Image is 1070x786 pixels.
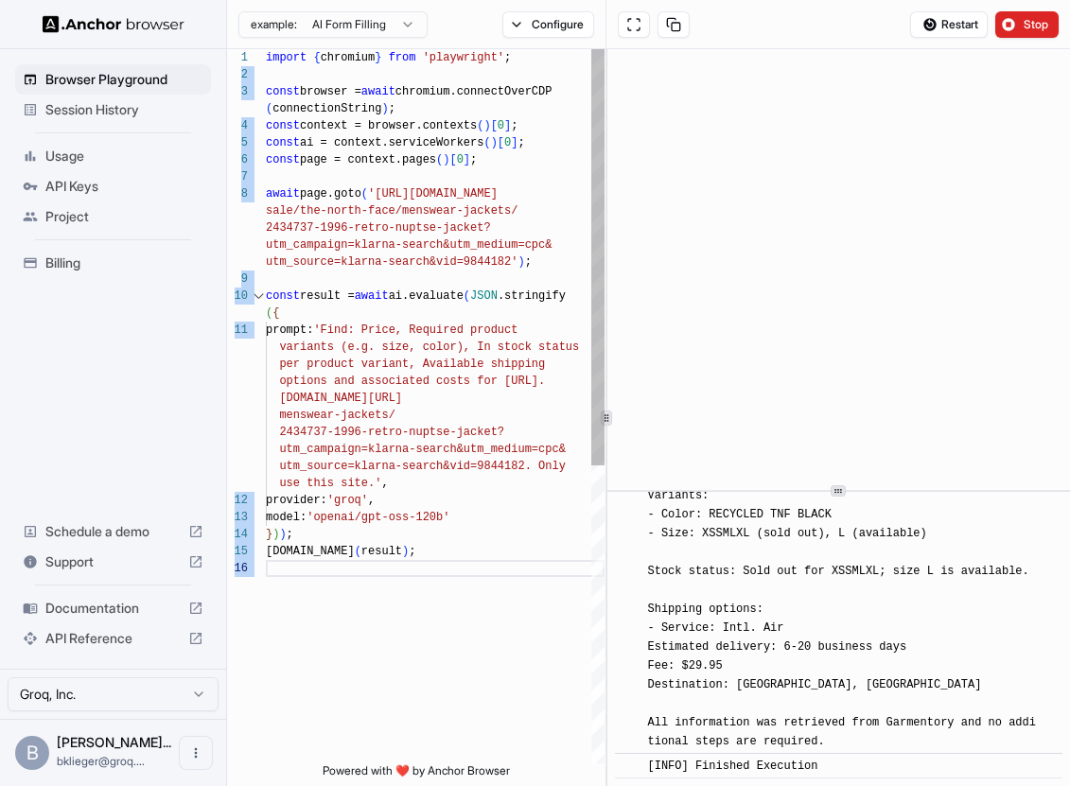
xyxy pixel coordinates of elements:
span: bklieger@groq.com [57,754,145,768]
span: sale/the-north-face/menswear-jackets/ [266,204,517,218]
span: Documentation [45,599,181,618]
span: } [375,51,381,64]
div: API Reference [15,623,211,654]
span: 'Find: Price, Required product [313,323,517,337]
span: ; [287,528,293,541]
span: from [389,51,416,64]
span: ) [483,119,490,132]
span: model: [266,511,307,524]
span: [ [498,136,504,149]
div: 1 [227,49,248,66]
span: const [266,153,300,166]
span: } [266,528,272,541]
span: use this site.' [279,477,381,490]
span: , [368,494,375,507]
div: B [15,736,49,770]
div: API Keys [15,171,211,201]
span: Support [45,552,181,571]
span: browser = [300,85,361,98]
span: ( [361,187,368,201]
div: 10 [227,288,248,305]
span: 'groq' [327,494,368,507]
span: ; [389,102,395,115]
span: API Reference [45,629,181,648]
span: ( [483,136,490,149]
div: Support [15,547,211,577]
button: Restart [910,11,988,38]
span: utm_source=klarna-search&vid=9844182' [266,255,517,269]
span: ( [355,545,361,558]
span: await [361,85,395,98]
span: ; [517,136,524,149]
span: 0 [504,136,511,149]
div: 9 [227,271,248,288]
span: { [313,51,320,64]
span: 0 [498,119,504,132]
span: JSON [470,289,498,303]
div: 12 [227,492,248,509]
span: Usage [45,147,203,166]
span: ( [436,153,443,166]
span: result [361,545,402,558]
div: Documentation [15,593,211,623]
span: ; [525,255,532,269]
span: prompt: [266,323,313,337]
div: Schedule a demo [15,516,211,547]
span: ( [266,102,272,115]
span: Project [45,207,203,226]
span: Session History [45,100,203,119]
span: 2434737-1996-retro-nuptse-jacket? [266,221,491,235]
button: Open menu [179,736,213,770]
span: page = context.pages [300,153,436,166]
span: [INFO] Price: $337.00 Variants: - Color: RECYCLED TNF BLACK - Size: XSSMLXL (sold out), L (availa... [647,451,1035,748]
span: ( [477,119,483,132]
span: ; [511,119,517,132]
span: utm_campaign=klarna-search&utm_medium=cpc& [266,238,552,252]
span: Stop [1024,17,1050,32]
span: ) [491,136,498,149]
span: .stringify [498,289,566,303]
span: await [355,289,389,303]
span: ) [517,255,524,269]
span: const [266,85,300,98]
span: const [266,119,300,132]
span: const [266,289,300,303]
div: 7 [227,168,248,185]
span: variants (e.g. size, color), In stock status [279,341,579,354]
span: ; [504,51,511,64]
span: ai.evaluate [389,289,464,303]
img: Anchor Logo [43,15,184,33]
span: ) [272,528,279,541]
span: chromium [321,51,376,64]
div: Billing [15,248,211,278]
div: 3 [227,83,248,100]
div: Browser Playground [15,64,211,95]
span: connectionString [272,102,381,115]
div: Session History [15,95,211,125]
span: page.goto [300,187,361,201]
span: ( [266,306,272,320]
span: const [266,136,300,149]
span: Browser Playground [45,70,203,89]
span: [DOMAIN_NAME][URL] [279,392,402,405]
span: Billing [45,253,203,272]
span: ] [464,153,470,166]
span: ] [504,119,511,132]
div: 4 [227,117,248,134]
span: per product variant, Available shipping [279,358,545,371]
button: Configure [502,11,594,38]
span: utm_source=klarna-search&vid=9844182. Only [279,460,565,473]
button: Stop [995,11,1059,38]
span: [ [491,119,498,132]
div: 8 [227,185,248,202]
span: import [266,51,307,64]
span: [INFO] Finished Execution [647,760,817,773]
div: 15 [227,543,248,560]
span: ( [464,289,470,303]
span: ; [470,153,477,166]
span: ai = context.serviceWorkers [300,136,483,149]
div: 5 [227,134,248,151]
span: 'openai/gpt-oss-120b' [307,511,449,524]
span: await [266,187,300,201]
span: utm_campaign=klarna-search&utm_medium=cpc& [279,443,565,456]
